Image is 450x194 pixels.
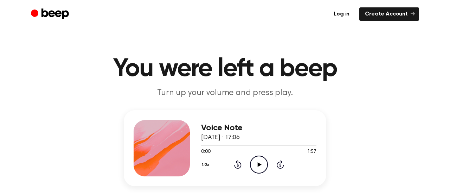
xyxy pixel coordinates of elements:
span: 0:00 [201,148,210,156]
a: Create Account [359,7,419,21]
a: Beep [31,7,71,21]
button: 1.0x [201,159,212,171]
p: Turn up your volume and press play. [90,87,360,99]
span: 1:57 [307,148,316,156]
h3: Voice Note [201,123,316,133]
a: Log in [328,7,355,21]
span: [DATE] · 17:06 [201,134,240,141]
h1: You were left a beep [45,56,405,82]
